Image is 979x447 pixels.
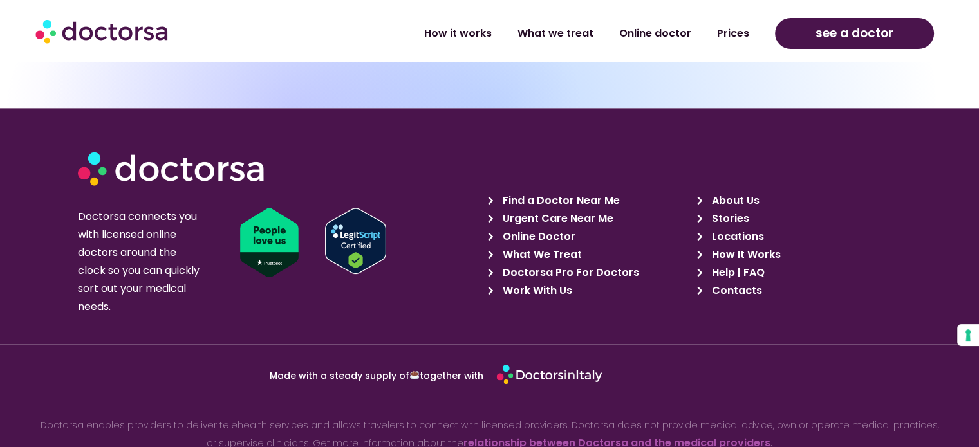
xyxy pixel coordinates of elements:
[957,324,979,346] button: Your consent preferences for tracking technologies
[697,246,899,264] a: How It Works
[697,228,899,246] a: Locations
[816,23,893,44] span: see a doctor
[499,192,620,210] span: Find a Doctor Near Me
[708,246,780,264] span: How It Works
[488,264,689,282] a: Doctorsa Pro For Doctors
[499,282,572,300] span: Work With Us
[697,282,899,300] a: Contacts
[410,370,419,379] img: ☕
[775,18,934,49] a: see a doctor
[78,208,205,316] p: Doctorsa connects you with licensed online doctors around the clock so you can quickly sort out y...
[411,19,505,48] a: How it works
[144,370,483,380] p: Made with a steady supply of together with
[499,246,582,264] span: What We Treat
[708,264,764,282] span: Help | FAQ
[697,210,899,228] a: Stories
[488,228,689,246] a: Online Doctor
[325,208,386,274] img: Verify Approval for www.doctorsa.com
[258,19,762,48] nav: Menu
[708,228,763,246] span: Locations
[499,264,639,282] span: Doctorsa Pro For Doctors
[499,210,613,228] span: Urgent Care Near Me
[505,19,606,48] a: What we treat
[488,282,689,300] a: Work With Us
[606,19,704,48] a: Online doctor
[708,210,749,228] span: Stories
[499,228,575,246] span: Online Doctor
[697,192,899,210] a: About Us
[697,264,899,282] a: Help | FAQ
[708,192,759,210] span: About Us
[704,19,762,48] a: Prices
[488,210,689,228] a: Urgent Care Near Me
[708,282,761,300] span: Contacts
[325,208,497,274] a: Verify LegitScript Approval for www.doctorsa.com
[488,192,689,210] a: Find a Doctor Near Me
[488,246,689,264] a: What We Treat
